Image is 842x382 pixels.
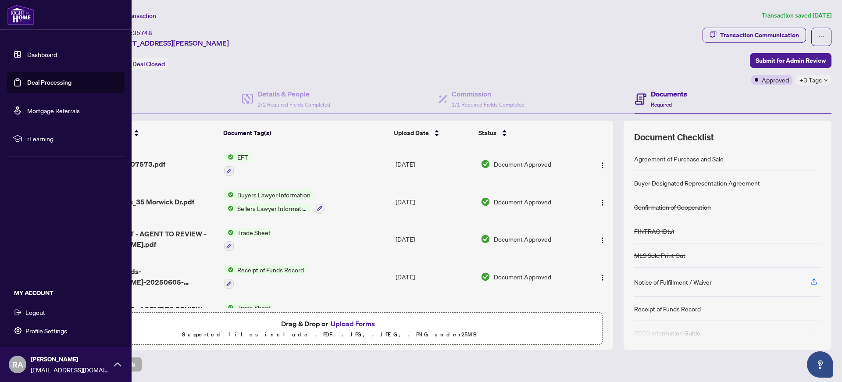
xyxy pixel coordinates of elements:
article: Transaction saved [DATE] [762,11,831,21]
span: Receipt of Funds Record [234,265,307,275]
button: Transaction Communication [703,28,806,43]
span: Drag & Drop orUpload FormsSupported files include .PDF, .JPG, .JPEG, .PNG under25MB [57,313,602,345]
img: Status Icon [224,265,234,275]
img: Status Icon [224,152,234,162]
span: [EMAIL_ADDRESS][DOMAIN_NAME] [31,365,110,375]
span: RA [12,358,23,371]
span: TRADE SHEET - AGENT TO REVIEW - [PERSON_NAME].pdf [86,228,217,250]
span: Logout [25,305,45,319]
button: Logo [596,270,610,284]
button: Profile Settings [7,323,125,338]
span: 35748 [132,29,152,37]
h4: Documents [651,89,687,99]
button: Status IconTrade Sheet [224,303,274,326]
span: EFT [234,152,252,162]
td: [DATE] [392,296,477,333]
span: Trade Sheet [234,303,274,312]
img: Logo [599,237,606,244]
img: Status Icon [224,303,234,312]
span: Buyers Lawyer Information [234,190,314,200]
span: [PERSON_NAME] [31,354,110,364]
span: [STREET_ADDRESS][PERSON_NAME] [109,38,229,48]
img: Document Status [481,234,490,244]
th: (18) File Name [83,121,220,145]
button: Status IconEFT [224,152,252,176]
img: Document Status [481,197,490,207]
th: Document Tag(s) [220,121,391,145]
img: Status Icon [224,190,234,200]
h4: Details & People [257,89,330,99]
span: Document Approved [494,159,551,169]
button: Status IconBuyers Lawyer InformationStatus IconSellers Lawyer Information [224,190,325,214]
th: Status [475,121,581,145]
button: Logout [7,305,125,320]
div: Confirmation of Cooperation [634,202,711,212]
span: Deal Closed [132,60,165,68]
span: 1/1 Required Fields Completed [452,101,524,108]
img: Status Icon [224,228,234,237]
span: ellipsis [818,34,824,40]
h4: Commission [452,89,524,99]
span: Required [651,101,672,108]
span: Document Approved [494,234,551,244]
button: Logo [596,232,610,246]
button: Logo [596,195,610,209]
th: Upload Date [390,121,475,145]
div: FINTRAC ID(s) [634,226,674,236]
td: [DATE] [392,145,477,183]
img: logo [7,4,34,25]
span: Lawyer details_35 Morwick Dr.pdf [86,196,194,207]
span: Upload Date [394,128,429,138]
span: Approved [762,75,789,85]
span: TRADE SHEET - AGENT TO REVIEW - [PERSON_NAME].pdf [86,304,217,325]
img: Logo [599,162,606,169]
div: Notice of Fulfillment / Waiver [634,277,712,287]
span: Document Checklist [634,131,714,143]
td: [DATE] [392,258,477,296]
span: Drag & Drop or [281,318,378,329]
div: Transaction Communication [720,28,799,42]
button: Open asap [807,351,833,378]
p: Supported files include .PDF, .JPG, .JPEG, .PNG under 25 MB [62,329,597,340]
img: Status Icon [224,203,234,213]
a: Mortgage Referrals [27,107,80,114]
a: Deal Processing [27,79,71,86]
h5: MY ACCOUNT [14,288,125,298]
div: Buyer Designated Representation Agreement [634,178,760,188]
button: Logo [596,157,610,171]
img: Document Status [481,159,490,169]
button: Status IconReceipt of Funds Record [224,265,307,289]
span: Document Approved [494,272,551,282]
span: Submit for Admin Review [756,54,826,68]
button: Submit for Admin Review [750,53,831,68]
span: Sellers Lawyer Information [234,203,311,213]
img: Logo [599,199,606,206]
span: receipt-of-funds-[PERSON_NAME]-20250605-112211.pdf [86,266,217,287]
td: [DATE] [392,183,477,221]
span: Profile Settings [25,324,67,338]
span: down [824,78,828,82]
span: Document Approved [494,197,551,207]
button: Status IconTrade Sheet [224,228,274,251]
a: Dashboard [27,50,57,58]
span: Trade Sheet [234,228,274,237]
div: Agreement of Purchase and Sale [634,154,724,164]
div: MLS Sold Print Out [634,250,685,260]
img: Document Status [481,272,490,282]
div: Status: [109,58,168,70]
span: 2/2 Required Fields Completed [257,101,330,108]
span: +3 Tags [799,75,822,85]
span: View Transaction [109,12,156,20]
span: rLearning [27,134,118,143]
img: Logo [599,274,606,281]
span: Status [478,128,496,138]
button: Upload Forms [328,318,378,329]
td: [DATE] [392,221,477,258]
div: Receipt of Funds Record [634,304,701,314]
